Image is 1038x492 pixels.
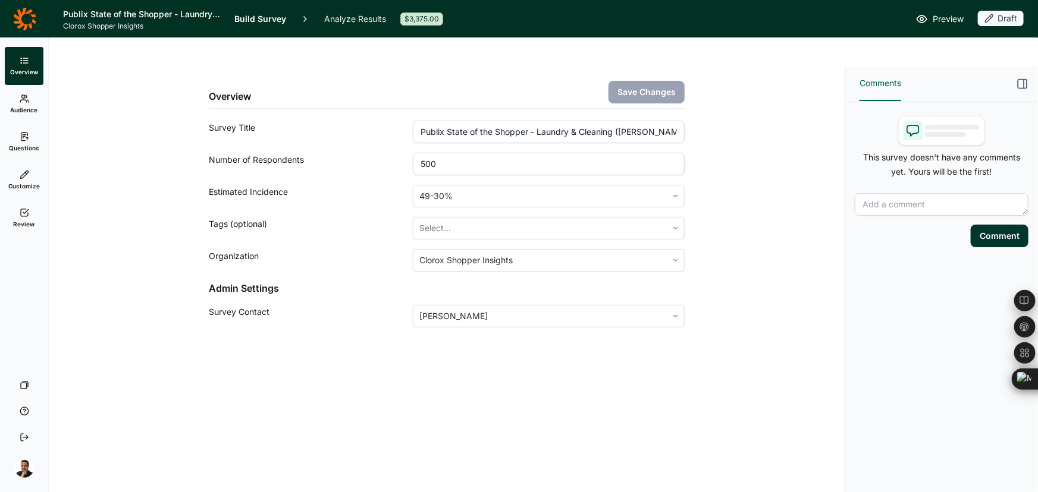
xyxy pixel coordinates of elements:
[413,153,685,175] input: 1000
[933,12,964,26] span: Preview
[978,11,1024,26] div: Draft
[5,199,43,237] a: Review
[209,249,413,272] div: Organization
[5,123,43,161] a: Questions
[5,47,43,85] a: Overview
[209,281,685,295] h2: Admin Settings
[209,185,413,207] div: Estimated Incidence
[209,121,413,143] div: Survey Title
[860,76,901,90] span: Comments
[855,150,1028,179] p: This survey doesn't have any comments yet. Yours will be the first!
[15,459,34,478] img: amg06m4ozjtcyqqhuw5b.png
[209,305,413,327] div: Survey Contact
[11,106,38,114] span: Audience
[978,11,1024,27] button: Draft
[63,21,220,31] span: Clorox Shopper Insights
[9,144,39,152] span: Questions
[209,217,413,239] div: Tags (optional)
[10,68,38,76] span: Overview
[971,225,1028,247] button: Comment
[609,81,685,103] button: Save Changes
[413,121,685,143] input: ex: Package testing study
[63,7,220,21] h1: Publix State of the Shopper - Laundry & Cleaning ([PERSON_NAME]'s comments)
[860,67,901,101] button: Comments
[209,89,251,103] h2: Overview
[14,220,35,228] span: Review
[5,161,43,199] a: Customize
[8,182,40,190] span: Customize
[209,153,413,175] div: Number of Respondents
[400,12,443,26] div: $3,375.00
[5,85,43,123] a: Audience
[916,12,964,26] a: Preview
